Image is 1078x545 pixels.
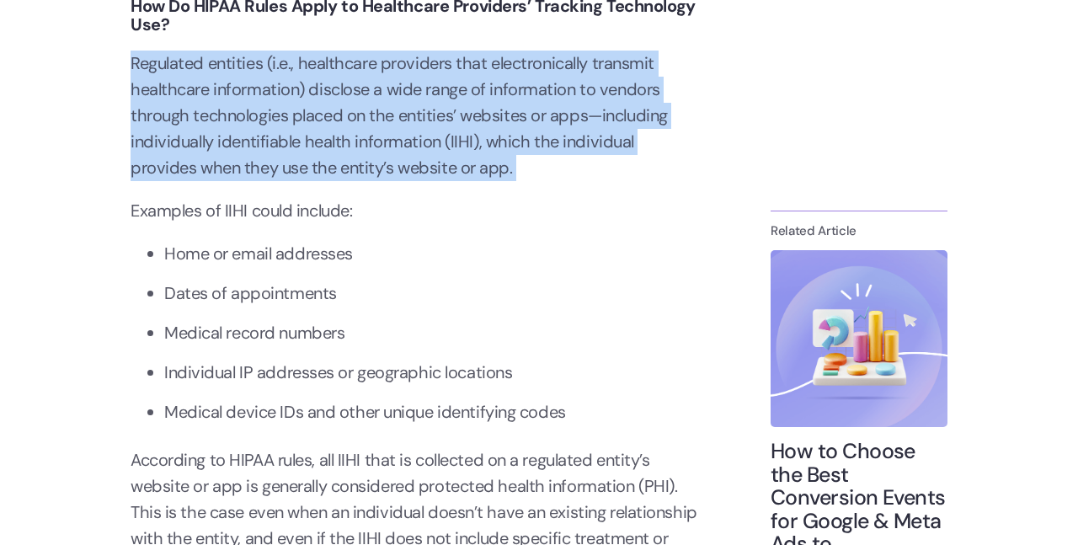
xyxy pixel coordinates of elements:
li: Medical record numbers [164,320,703,346]
li: Individual IP addresses or geographic locations [164,360,703,386]
li: Medical device IDs and other unique identifying codes [164,399,703,425]
li: Home or email addresses [164,241,703,267]
p: Examples of IIHI could include: [131,198,703,224]
h4: Related Article [771,224,947,238]
img: How to Choose the Best Conversion Events for Google & Meta Ads to Lower CAC [771,250,947,427]
li: Dates of appointments [164,281,703,307]
p: Regulated entities (i.e., healthcare providers that electronically transmit healthcare informatio... [131,51,703,181]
